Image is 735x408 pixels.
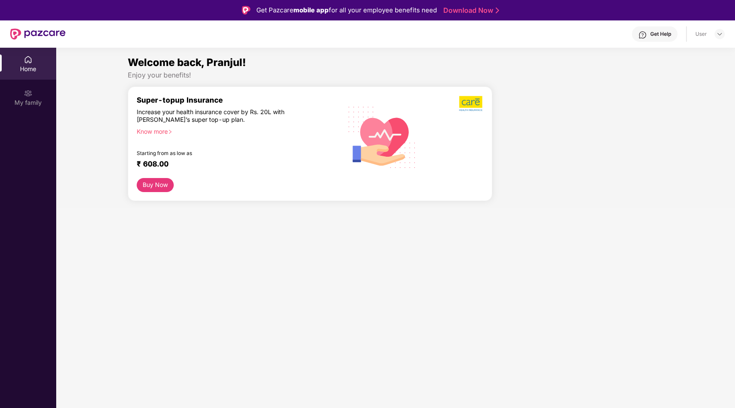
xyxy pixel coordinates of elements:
span: right [168,129,172,134]
div: Increase your health insurance cover by Rs. 20L with [PERSON_NAME]’s super top-up plan. [137,108,302,124]
div: ₹ 608.00 [137,159,330,170]
div: User [695,31,707,37]
img: b5dec4f62d2307b9de63beb79f102df3.png [459,95,483,112]
div: Know more [137,128,334,134]
img: Logo [242,6,250,14]
img: New Pazcare Logo [10,29,66,40]
div: Super-topup Insurance [137,95,339,104]
img: Stroke [496,6,499,15]
span: Welcome back, Pranjul! [128,56,246,69]
a: Download Now [443,6,497,15]
img: svg+xml;base64,PHN2ZyB3aWR0aD0iMjAiIGhlaWdodD0iMjAiIHZpZXdCb3g9IjAgMCAyMCAyMCIgZmlsbD0ibm9uZSIgeG... [24,89,32,98]
div: Starting from as low as [137,150,303,156]
img: svg+xml;base64,PHN2ZyB4bWxucz0iaHR0cDovL3d3dy53My5vcmcvMjAwMC9zdmciIHhtbG5zOnhsaW5rPSJodHRwOi8vd3... [342,95,423,178]
strong: mobile app [293,6,329,14]
img: svg+xml;base64,PHN2ZyBpZD0iSGVscC0zMngzMiIgeG1sbnM9Imh0dHA6Ly93d3cudzMub3JnLzIwMDAvc3ZnIiB3aWR0aD... [638,31,647,39]
div: Enjoy your benefits! [128,71,664,80]
button: Buy Now [137,178,174,192]
img: svg+xml;base64,PHN2ZyBpZD0iSG9tZSIgeG1sbnM9Imh0dHA6Ly93d3cudzMub3JnLzIwMDAvc3ZnIiB3aWR0aD0iMjAiIG... [24,55,32,64]
div: Get Pazcare for all your employee benefits need [256,5,437,15]
div: Get Help [650,31,671,37]
img: svg+xml;base64,PHN2ZyBpZD0iRHJvcGRvd24tMzJ4MzIiIHhtbG5zPSJodHRwOi8vd3d3LnczLm9yZy8yMDAwL3N2ZyIgd2... [716,31,723,37]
